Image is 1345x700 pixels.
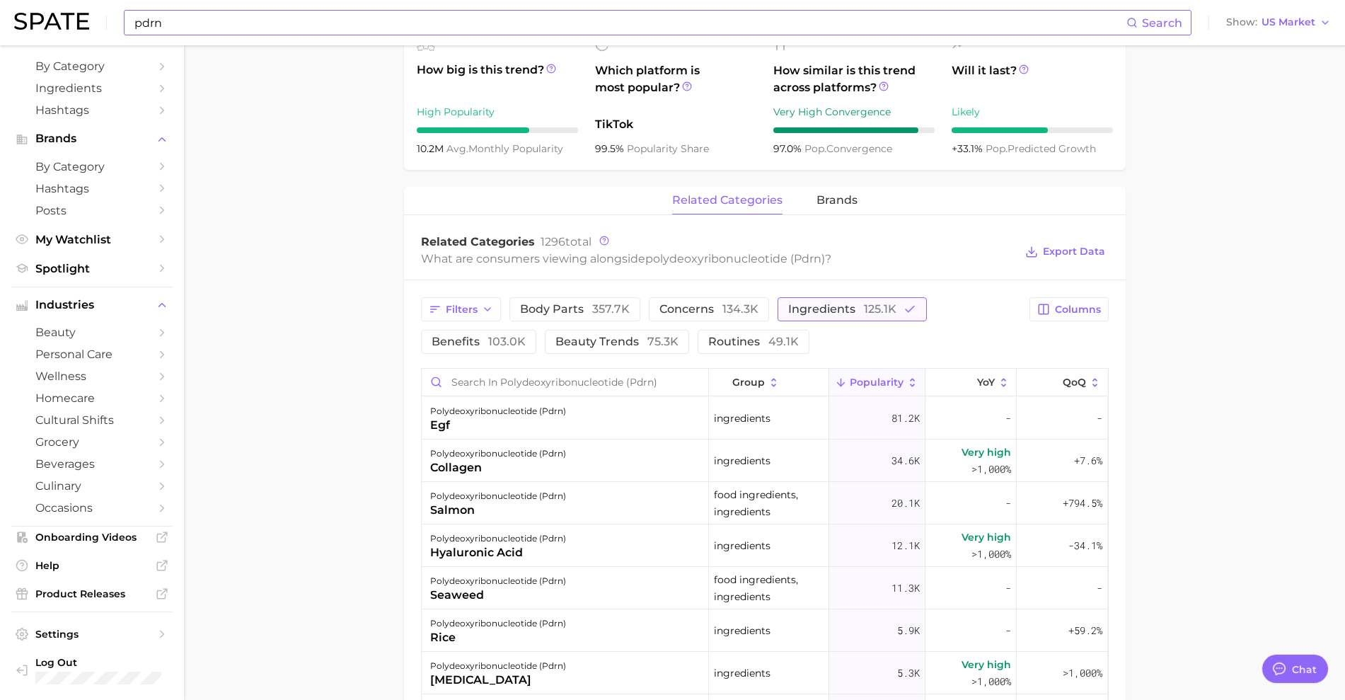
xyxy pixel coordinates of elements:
[11,555,173,576] a: Help
[422,440,1108,482] button: polydeoxyribonucleotide (pdrn)collageningredients34.6kVery high>1,000%+7.6%
[11,294,173,316] button: Industries
[768,335,799,348] span: 49.1k
[35,531,149,544] span: Onboarding Videos
[35,81,149,95] span: Ingredients
[11,128,173,149] button: Brands
[714,537,770,554] span: ingredients
[714,410,770,427] span: ingredients
[952,142,986,155] span: +33.1%
[595,62,756,109] span: Which platform is most popular?
[891,580,920,597] span: 11.3k
[891,537,920,554] span: 12.1k
[714,486,824,520] span: food ingredients, ingredients
[422,482,1108,524] button: polydeoxyribonucleotide (pdrn)salmonfood ingredients, ingredients20.1k-+794.5%
[1063,377,1086,388] span: QoQ
[430,530,566,547] div: polydeoxyribonucleotide (pdrn)
[952,103,1113,120] div: Likely
[647,335,679,348] span: 75.3k
[592,302,630,316] span: 357.7k
[1068,537,1102,554] span: -34.1%
[488,335,526,348] span: 103.0k
[133,11,1126,35] input: Search here for a brand, industry, or ingredient
[891,495,920,512] span: 20.1k
[35,160,149,173] span: by Category
[1068,622,1102,639] span: +59.2%
[35,501,149,515] span: occasions
[35,628,149,641] span: Settings
[417,127,578,133] div: 7 / 10
[11,55,173,77] a: by Category
[732,377,765,388] span: group
[432,336,526,348] span: benefits
[430,587,566,604] div: seaweed
[1223,13,1334,32] button: ShowUS Market
[11,229,173,251] a: My Watchlist
[672,194,783,207] span: related categories
[35,326,149,339] span: beauty
[1005,622,1011,639] span: -
[422,369,708,396] input: Search in polydeoxyribonucleotide (pdrn)
[35,413,149,427] span: cultural shifts
[430,488,566,505] div: polydeoxyribonucleotide (pdrn)
[11,258,173,280] a: Spotlight
[422,567,1108,609] button: polydeoxyribonucleotide (pdrn)seaweedfood ingredients, ingredients11.3k--
[35,559,149,572] span: Help
[11,156,173,178] a: by Category
[11,624,173,645] a: Settings
[11,583,173,604] a: Product Releases
[421,249,1015,268] div: What are consumers viewing alongside ?
[977,377,995,388] span: YoY
[430,629,566,646] div: rice
[1226,18,1257,26] span: Show
[971,462,1011,476] span: >1,000%
[11,200,173,222] a: Posts
[829,369,925,396] button: Popularity
[1074,452,1102,469] span: +7.6%
[430,672,566,689] div: [MEDICAL_DATA]
[816,194,858,207] span: brands
[11,321,173,343] a: beauty
[709,369,829,396] button: group
[714,571,824,605] span: food ingredients, ingredients
[11,178,173,200] a: Hashtags
[35,587,149,600] span: Product Releases
[35,391,149,405] span: homecare
[773,103,935,120] div: Very High Convergence
[446,142,468,155] abbr: average
[422,397,1108,440] button: polydeoxyribonucleotide (pdrn)egfingredients81.2k--
[35,479,149,493] span: culinary
[773,142,804,155] span: 97.0%
[541,235,591,248] span: total
[971,675,1011,688] span: >1,000%
[1005,495,1011,512] span: -
[422,609,1108,652] button: polydeoxyribonucleotide (pdrn)riceingredients5.9k-+59.2%
[1005,580,1011,597] span: -
[422,524,1108,567] button: polydeoxyribonucleotide (pdrn)hyaluronic acidingredients12.1kVery high>1,000%-34.1%
[1262,18,1315,26] span: US Market
[555,336,679,348] span: beauty trends
[1029,297,1108,321] button: Columns
[788,304,896,315] span: ingredients
[1055,304,1101,316] span: Columns
[714,665,770,682] span: ingredients
[11,343,173,365] a: personal care
[1097,580,1102,597] span: -
[986,142,1096,155] span: predicted growth
[11,497,173,519] a: occasions
[891,452,920,469] span: 34.6k
[897,622,920,639] span: 5.9k
[35,103,149,117] span: Hashtags
[35,369,149,383] span: wellness
[804,142,826,155] abbr: popularity index
[11,453,173,475] a: beverages
[35,262,149,275] span: Spotlight
[708,336,799,348] span: routines
[1022,242,1108,262] button: Export Data
[35,59,149,73] span: by Category
[35,656,199,669] span: Log Out
[422,652,1108,694] button: polydeoxyribonucleotide (pdrn)[MEDICAL_DATA]ingredients5.3kVery high>1,000%>1,000%
[962,656,1011,673] span: Very high
[595,142,627,155] span: 99.5%
[11,387,173,409] a: homecare
[421,235,535,248] span: Related Categories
